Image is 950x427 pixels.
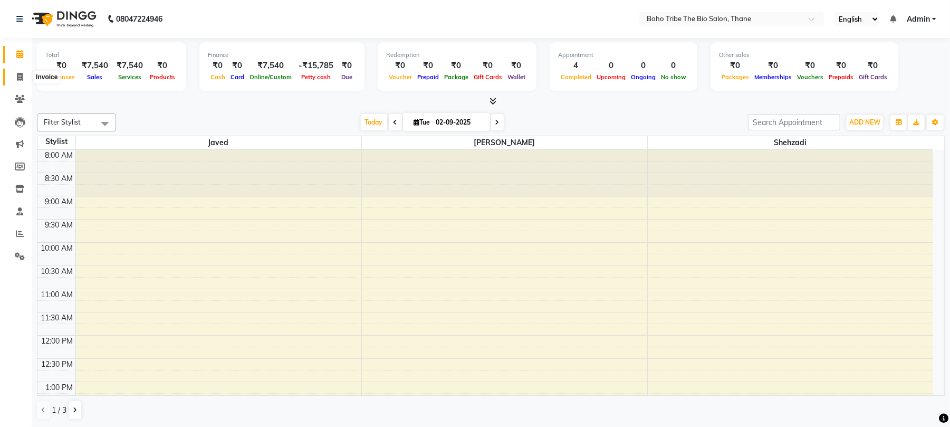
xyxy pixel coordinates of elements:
[415,60,442,72] div: ₹0
[39,266,75,277] div: 10:30 AM
[719,51,890,60] div: Other sales
[415,73,442,81] span: Prepaid
[907,14,930,25] span: Admin
[658,60,689,72] div: 0
[826,60,856,72] div: ₹0
[628,60,658,72] div: 0
[116,73,144,81] span: Services
[40,336,75,347] div: 12:00 PM
[433,115,486,130] input: 2025-09-02
[558,60,594,72] div: 4
[44,382,75,393] div: 1:00 PM
[471,60,505,72] div: ₹0
[558,73,594,81] span: Completed
[856,60,890,72] div: ₹0
[43,220,75,231] div: 9:30 AM
[27,4,99,34] img: logo
[826,73,856,81] span: Prepaids
[628,73,658,81] span: Ongoing
[112,60,147,72] div: ₹7,540
[794,73,826,81] span: Vouchers
[43,196,75,207] div: 9:00 AM
[40,359,75,370] div: 12:30 PM
[505,60,528,72] div: ₹0
[794,60,826,72] div: ₹0
[294,60,338,72] div: -₹15,785
[37,136,75,147] div: Stylist
[33,71,60,84] div: Invoice
[719,60,752,72] div: ₹0
[116,4,162,34] b: 08047224946
[594,60,628,72] div: 0
[228,60,247,72] div: ₹0
[39,312,75,324] div: 11:30 AM
[339,73,355,81] span: Due
[247,73,294,81] span: Online/Custom
[386,51,528,60] div: Redemption
[849,118,880,126] span: ADD NEW
[208,73,228,81] span: Cash
[386,73,415,81] span: Voucher
[208,60,228,72] div: ₹0
[299,73,333,81] span: Petty cash
[247,60,294,72] div: ₹7,540
[39,243,75,254] div: 10:00 AM
[361,114,387,130] span: Today
[648,136,934,149] span: Shehzadi
[411,118,433,126] span: Tue
[45,51,178,60] div: Total
[594,73,628,81] span: Upcoming
[748,114,840,130] input: Search Appointment
[52,405,66,416] span: 1 / 3
[147,73,178,81] span: Products
[752,60,794,72] div: ₹0
[78,60,112,72] div: ₹7,540
[43,150,75,161] div: 8:00 AM
[471,73,505,81] span: Gift Cards
[39,289,75,300] div: 11:00 AM
[85,73,105,81] span: Sales
[362,136,647,149] span: [PERSON_NAME]
[228,73,247,81] span: Card
[208,51,356,60] div: Finance
[386,60,415,72] div: ₹0
[147,60,178,72] div: ₹0
[76,136,361,149] span: Javed
[442,73,471,81] span: Package
[558,51,689,60] div: Appointment
[338,60,356,72] div: ₹0
[43,173,75,184] div: 8:30 AM
[719,73,752,81] span: Packages
[658,73,689,81] span: No show
[752,73,794,81] span: Memberships
[45,60,78,72] div: ₹0
[856,73,890,81] span: Gift Cards
[442,60,471,72] div: ₹0
[505,73,528,81] span: Wallet
[44,118,81,126] span: Filter Stylist
[847,115,883,130] button: ADD NEW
